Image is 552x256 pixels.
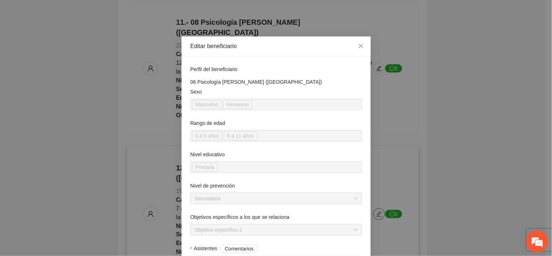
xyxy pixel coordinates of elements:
[190,65,241,73] span: Perfil del beneficiario
[195,101,218,109] span: Masculino
[73,115,128,123] span: Buen día, hasta luego!
[32,36,116,45] div: Josselin Bravo
[195,193,358,204] span: Secundaria
[224,131,257,140] span: 6 a 11 años
[116,179,121,185] span: Más acciones
[358,43,364,49] span: close
[15,82,67,98] span: Que tengas buen día. Quedo pendiente.
[12,106,129,111] div: [PERSON_NAME]
[68,113,133,126] div: 11:02 AM
[25,146,128,186] span: [PERSON_NAME], aprovechando que el chat sigue abierto te confirmo, ya entramos con el nuevo celul...
[192,131,222,140] span: 0 a 5 años
[115,197,122,205] span: Enviar mensaje de voz
[15,67,24,75] em: Smiley
[226,101,249,109] span: Femenino
[9,64,29,78] div: 11:01 AM
[190,42,362,50] div: Editar beneficiario
[194,244,258,253] span: Asistentes
[4,188,139,214] textarea: Escriba su mensaje y pulse “Intro”
[190,150,225,158] label: Nivel educativo
[9,79,72,101] div: 11:02 AM
[190,213,289,221] label: Objetivos específicos a los que se relaciona
[190,88,202,96] label: Sexo
[190,78,362,86] div: 06 Psicología [PERSON_NAME] ([GEOGRAPHIC_DATA])
[195,132,219,140] span: 0 a 5 años
[87,131,128,139] span: Muchas gracias!
[195,163,214,171] span: Primaria
[195,224,358,235] span: Objetivo específico 1
[225,245,253,253] span: Comentarios
[82,128,133,142] div: 11:02 AM
[126,197,133,205] span: Adjuntar un archivo
[190,119,225,127] label: Rango de edad
[227,132,254,140] span: 6 a 11 años
[125,179,133,185] span: Finalizar chat
[220,244,258,253] button: Asistentes
[190,182,235,190] label: Nivel de prevención
[119,4,137,21] div: Minimizar ventana de chat en vivo
[20,143,133,189] div: 1:33 PM
[192,163,218,172] span: Primaria
[351,36,371,56] button: Close
[223,100,252,109] span: Femenino
[192,100,222,109] span: Masculino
